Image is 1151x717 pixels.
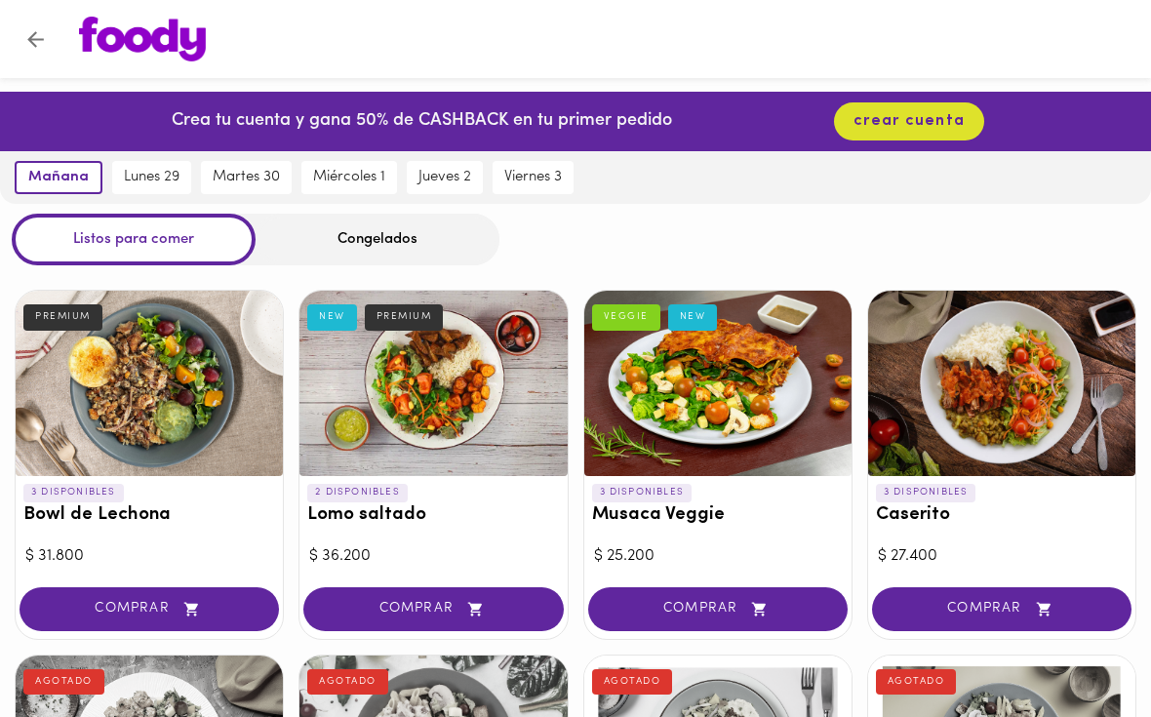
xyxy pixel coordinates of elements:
button: COMPRAR [20,587,279,631]
div: Bowl de Lechona [16,291,283,476]
div: Caserito [868,291,1135,476]
button: miércoles 1 [301,161,397,194]
div: Lomo saltado [299,291,567,476]
div: AGOTADO [592,669,673,695]
button: viernes 3 [493,161,574,194]
span: COMPRAR [328,601,538,617]
button: mañana [15,161,102,194]
div: Congelados [256,214,499,265]
iframe: Messagebird Livechat Widget [1038,604,1131,697]
div: VEGGIE [592,304,660,330]
p: 3 DISPONIBLES [592,484,693,501]
div: PREMIUM [365,304,444,330]
div: $ 31.800 [25,545,273,568]
div: AGOTADO [307,669,388,695]
div: $ 36.200 [309,545,557,568]
div: AGOTADO [876,669,957,695]
p: 3 DISPONIBLES [876,484,976,501]
button: Volver [12,16,60,63]
h3: Bowl de Lechona [23,505,275,526]
button: crear cuenta [834,102,984,140]
span: jueves 2 [418,169,471,186]
h3: Musaca Veggie [592,505,844,526]
button: martes 30 [201,161,292,194]
button: COMPRAR [588,587,848,631]
div: AGOTADO [23,669,104,695]
span: crear cuenta [853,112,965,131]
span: mañana [28,169,89,186]
h3: Caserito [876,505,1128,526]
button: lunes 29 [112,161,191,194]
span: viernes 3 [504,169,562,186]
span: lunes 29 [124,169,179,186]
button: jueves 2 [407,161,483,194]
span: COMPRAR [44,601,255,617]
div: Musaca Veggie [584,291,852,476]
div: Listos para comer [12,214,256,265]
div: NEW [307,304,357,330]
span: martes 30 [213,169,280,186]
div: $ 25.200 [594,545,842,568]
span: miércoles 1 [313,169,385,186]
span: COMPRAR [613,601,823,617]
div: $ 27.400 [878,545,1126,568]
h3: Lomo saltado [307,505,559,526]
p: 3 DISPONIBLES [23,484,124,501]
button: COMPRAR [303,587,563,631]
span: COMPRAR [896,601,1107,617]
p: Crea tu cuenta y gana 50% de CASHBACK en tu primer pedido [172,109,672,135]
button: COMPRAR [872,587,1131,631]
div: NEW [668,304,718,330]
p: 2 DISPONIBLES [307,484,408,501]
div: PREMIUM [23,304,102,330]
img: logo.png [79,17,206,61]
